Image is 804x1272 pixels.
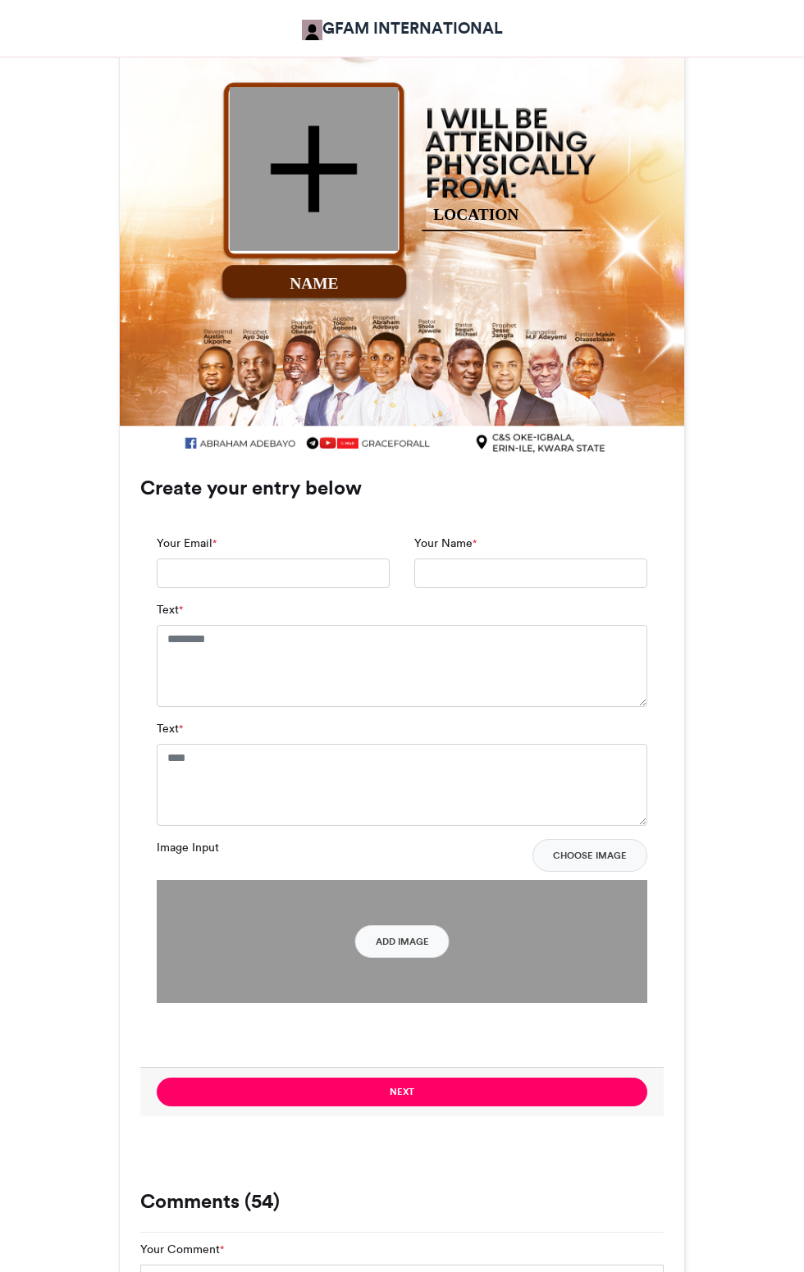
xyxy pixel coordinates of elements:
button: Add Image [355,925,450,958]
a: GFAM INTERNATIONAL [302,16,503,40]
label: Text [157,720,183,737]
img: GFAM INTERNATIONAL [302,20,322,40]
label: Your Comment [140,1241,224,1258]
label: Your Name [414,535,477,552]
label: Image Input [157,839,219,856]
button: Next [157,1078,647,1106]
h3: Comments (54) [140,1192,664,1211]
button: Choose Image [532,839,647,872]
div: NAME [225,271,404,294]
label: Your Email [157,535,217,552]
h3: Create your entry below [140,478,664,498]
label: Text [157,601,183,618]
div: LOCATION [426,203,527,225]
